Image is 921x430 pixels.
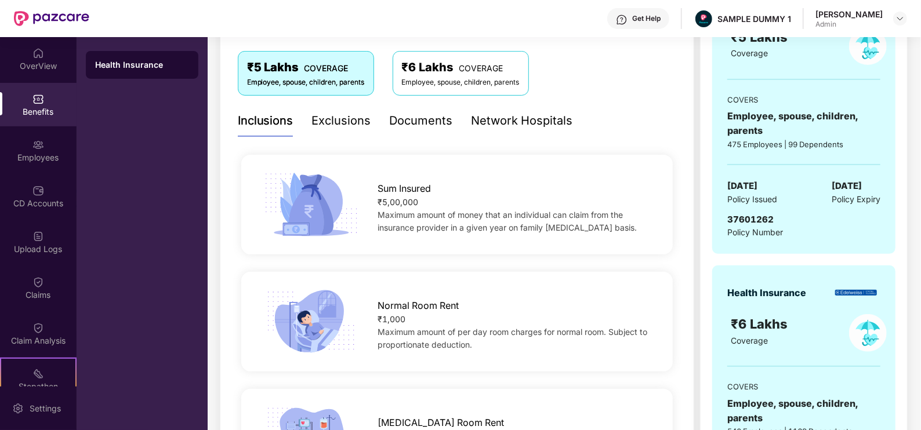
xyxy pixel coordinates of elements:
[260,169,362,240] img: icon
[32,93,44,105] img: svg+xml;base64,PHN2ZyBpZD0iQmVuZWZpdHMiIHhtbG5zPSJodHRwOi8vd3d3LnczLm9yZy8yMDAwL3N2ZyIgd2lkdGg9Ij...
[32,231,44,242] img: svg+xml;base64,PHN2ZyBpZD0iVXBsb2FkX0xvZ3MiIGRhdGEtbmFtZT0iVXBsb2FkIExvZ3MiIHhtbG5zPSJodHRwOi8vd3...
[849,314,887,352] img: policyIcon
[731,316,791,331] span: ₹6 Lakhs
[32,322,44,334] img: svg+xml;base64,PHN2ZyBpZD0iQ2xhaW0iIHhtbG5zPSJodHRwOi8vd3d3LnczLm9yZy8yMDAwL3N2ZyIgd2lkdGg9IjIwIi...
[238,112,293,130] div: Inclusions
[727,214,774,225] span: 37601262
[1,381,75,392] div: Stepathon
[247,59,365,76] div: ₹5 Lakhs
[717,13,791,24] div: SAMPLE DUMMY 1
[378,210,637,232] span: Maximum amount of money that an individual can claim from the insurance provider in a given year ...
[727,227,783,237] span: Policy Number
[727,179,757,193] span: [DATE]
[32,276,44,288] img: svg+xml;base64,PHN2ZyBpZD0iQ2xhaW0iIHhtbG5zPSJodHRwOi8vd3d3LnczLm9yZy8yMDAwL3N2ZyIgd2lkdGg9IjIwIi...
[727,193,777,206] span: Policy Issued
[815,20,883,29] div: Admin
[731,30,791,45] span: ₹5 Lakhs
[14,11,89,26] img: New Pazcare Logo
[727,381,880,392] div: COVERS
[247,77,365,88] div: Employee, spouse, children, parents
[378,416,504,430] span: [MEDICAL_DATA] Room Rent
[727,139,880,150] div: 475 Employees | 99 Dependents
[32,139,44,151] img: svg+xml;base64,PHN2ZyBpZD0iRW1wbG95ZWVzIiB4bWxucz0iaHR0cDovL3d3dy53My5vcmcvMjAwMC9zdmciIHdpZHRoPS...
[378,196,653,209] div: ₹5,00,000
[459,63,503,73] span: COVERAGE
[895,14,905,23] img: svg+xml;base64,PHN2ZyBpZD0iRHJvcGRvd24tMzJ4MzIiIHhtbG5zPSJodHRwOi8vd3d3LnczLm9yZy8yMDAwL3N2ZyIgd2...
[727,109,880,138] div: Employee, spouse, children, parents
[378,327,647,349] span: Maximum amount of per day room charges for normal room. Subject to proportionate deduction.
[832,179,862,193] span: [DATE]
[402,59,520,76] div: ₹6 Lakhs
[378,298,459,313] span: Normal Room Rent
[26,403,64,414] div: Settings
[731,336,768,345] span: Coverage
[835,290,876,296] img: insurerLogo
[312,112,371,130] div: Exclusions
[12,403,24,414] img: svg+xml;base64,PHN2ZyBpZD0iU2V0dGluZy0yMHgyMCIgeG1sbnM9Imh0dHA6Ly93d3cudzMub3JnLzIwMDAvc3ZnIiB3aW...
[472,112,573,130] div: Network Hospitals
[616,14,628,25] img: svg+xml;base64,PHN2ZyBpZD0iSGVscC0zMngzMiIgeG1sbnM9Imh0dHA6Ly93d3cudzMub3JnLzIwMDAvc3ZnIiB3aWR0aD...
[32,368,44,380] img: svg+xml;base64,PHN2ZyB4bWxucz0iaHR0cDovL3d3dy53My5vcmcvMjAwMC9zdmciIHdpZHRoPSIyMSIgaGVpZ2h0PSIyMC...
[378,313,653,326] div: ₹1,000
[727,286,806,300] div: Health Insurance
[32,48,44,59] img: svg+xml;base64,PHN2ZyBpZD0iSG9tZSIgeG1sbnM9Imh0dHA6Ly93d3cudzMub3JnLzIwMDAvc3ZnIiB3aWR0aD0iMjAiIG...
[32,185,44,196] img: svg+xml;base64,PHN2ZyBpZD0iQ0RfQWNjb3VudHMiIGRhdGEtbmFtZT0iQ0QgQWNjb3VudHMiIHhtbG5zPSJodHRwOi8vd3...
[95,59,189,71] div: Health Insurance
[304,63,349,73] span: COVERAGE
[815,9,883,20] div: [PERSON_NAME]
[632,14,661,23] div: Get Help
[378,181,431,196] span: Sum Insured
[695,10,712,27] img: Pazcare_Alternative_logo-01-01.png
[727,396,880,425] div: Employee, spouse, children, parents
[727,94,880,105] div: COVERS
[260,286,362,357] img: icon
[402,77,520,88] div: Employee, spouse, children, parents
[731,48,768,58] span: Coverage
[390,112,453,130] div: Documents
[849,27,887,65] img: policyIcon
[832,193,880,206] span: Policy Expiry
